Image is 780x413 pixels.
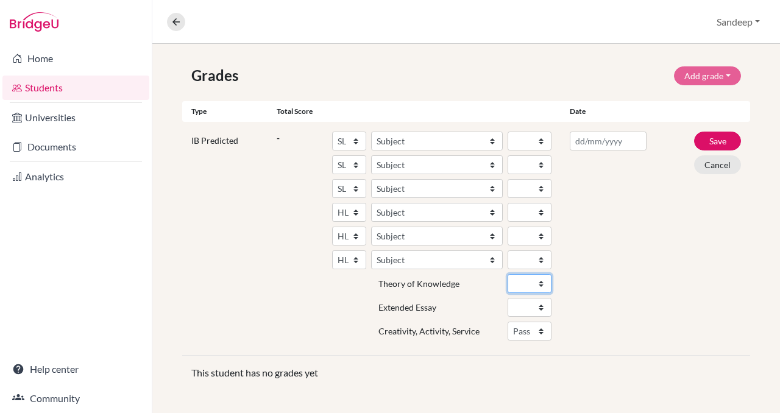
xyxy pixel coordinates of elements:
a: Documents [2,135,149,159]
label: Creativity, Activity, Service [378,325,480,337]
a: Universities [2,105,149,130]
span: Grades [191,65,243,86]
button: Sandeep [711,10,765,34]
div: Date [561,106,703,117]
label: Extended Essay [378,301,436,314]
button: Cancel [694,155,741,174]
div: IB Predicted [182,134,277,345]
a: Community [2,386,149,411]
a: Students [2,76,149,100]
label: Theory of Knowledge [378,277,459,290]
a: Help center [2,357,149,381]
div: - [277,132,322,345]
button: Save [694,132,741,150]
div: Total score [277,106,561,117]
a: Home [2,46,149,71]
button: Add grade [674,66,741,85]
a: Analytics [2,164,149,189]
input: dd/mm/yyyy [570,132,646,150]
div: Type [182,106,277,117]
p: This student has no grades yet [191,365,741,380]
img: Bridge-U [10,12,58,32]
